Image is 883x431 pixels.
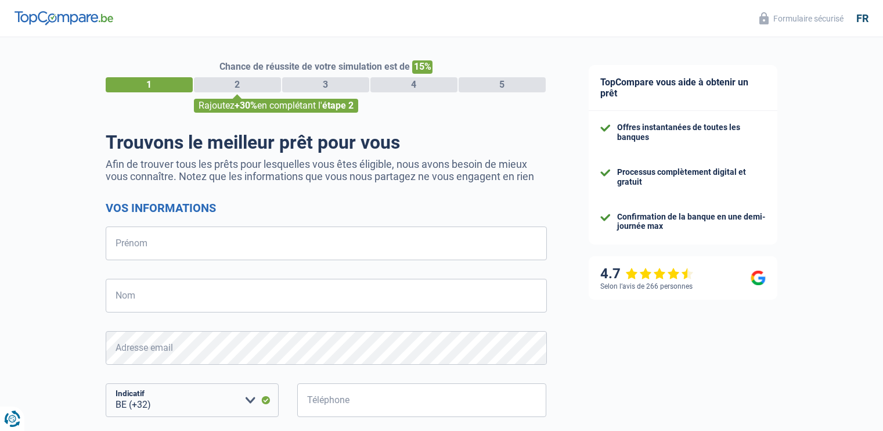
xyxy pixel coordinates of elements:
h1: Trouvons le meilleur prêt pour vous [106,131,547,153]
h2: Vos informations [106,201,547,215]
div: 5 [459,77,546,92]
div: 2 [194,77,281,92]
img: TopCompare Logo [15,11,113,25]
button: Formulaire sécurisé [752,9,850,28]
span: 15% [412,60,433,74]
span: +30% [235,100,257,111]
div: 4.7 [600,265,694,282]
div: Offres instantanées de toutes les banques [617,123,766,142]
div: Selon l’avis de 266 personnes [600,282,693,290]
div: Rajoutez en complétant l' [194,99,358,113]
p: Afin de trouver tous les prêts pour lesquelles vous êtes éligible, nous avons besoin de mieux vou... [106,158,547,182]
div: 3 [282,77,369,92]
div: Processus complètement digital et gratuit [617,167,766,187]
div: 4 [370,77,457,92]
div: fr [856,12,868,25]
div: TopCompare vous aide à obtenir un prêt [589,65,777,111]
div: Confirmation de la banque en une demi-journée max [617,212,766,232]
input: 401020304 [297,383,547,417]
div: 1 [106,77,193,92]
span: Chance de réussite de votre simulation est de [219,61,410,72]
span: étape 2 [322,100,354,111]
